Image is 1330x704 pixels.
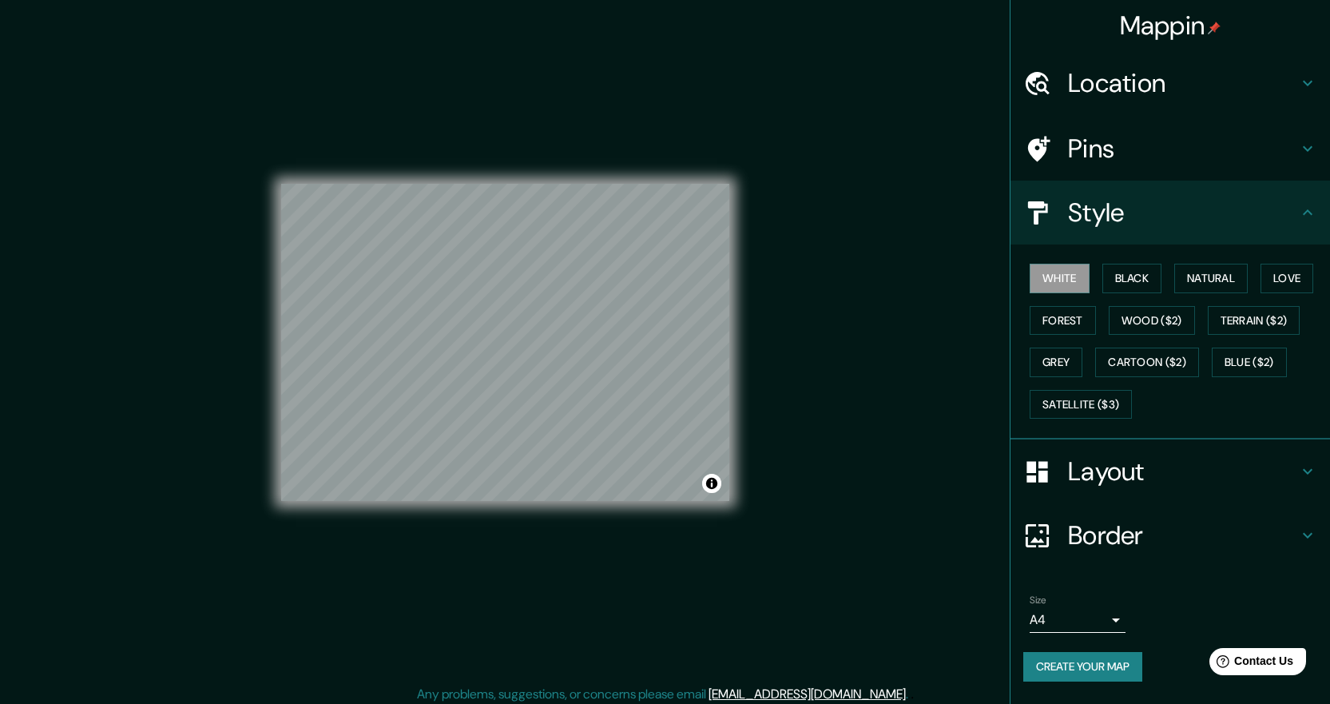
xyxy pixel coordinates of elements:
[1030,594,1046,607] label: Size
[1188,642,1312,686] iframe: Help widget launcher
[1010,51,1330,115] div: Location
[417,685,908,704] p: Any problems, suggestions, or concerns please email .
[1068,519,1298,551] h4: Border
[1109,306,1195,336] button: Wood ($2)
[1030,390,1132,420] button: Satellite ($3)
[1010,440,1330,503] div: Layout
[1095,348,1199,377] button: Cartoon ($2)
[1068,455,1298,487] h4: Layout
[1174,264,1248,293] button: Natural
[709,686,906,702] a: [EMAIL_ADDRESS][DOMAIN_NAME]
[1102,264,1162,293] button: Black
[1010,181,1330,245] div: Style
[1010,117,1330,181] div: Pins
[1261,264,1313,293] button: Love
[1208,22,1221,34] img: pin-icon.png
[702,474,721,493] button: Toggle attribution
[1030,264,1090,293] button: White
[1010,503,1330,567] div: Border
[1030,306,1096,336] button: Forest
[911,685,914,704] div: .
[1068,197,1298,229] h4: Style
[1023,652,1142,682] button: Create your map
[1068,67,1298,99] h4: Location
[1068,133,1298,165] h4: Pins
[1212,348,1287,377] button: Blue ($2)
[1030,607,1126,633] div: A4
[1120,10,1221,42] h4: Mappin
[908,685,911,704] div: .
[1030,348,1082,377] button: Grey
[281,184,729,501] canvas: Map
[1208,306,1300,336] button: Terrain ($2)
